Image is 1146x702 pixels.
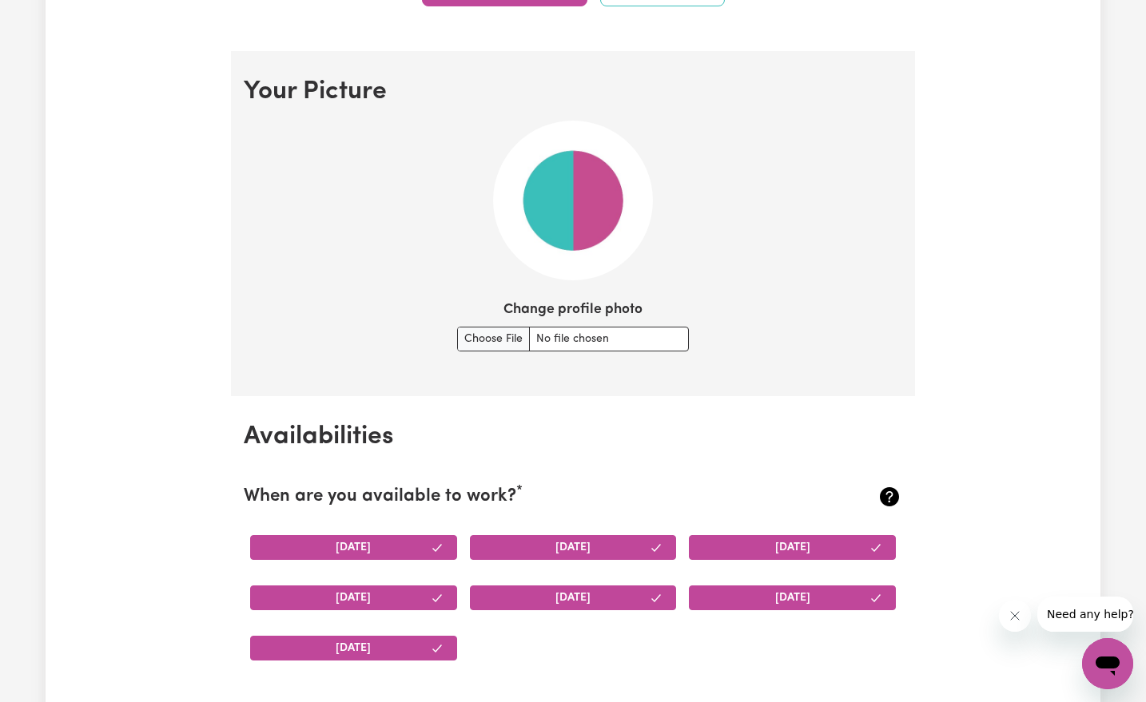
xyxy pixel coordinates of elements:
iframe: Button to launch messaging window [1082,638,1133,689]
button: [DATE] [689,535,896,560]
button: [DATE] [250,636,457,660]
button: [DATE] [250,585,457,610]
h2: Your Picture [244,77,902,107]
iframe: Close message [999,600,1031,632]
iframe: Message from company [1037,597,1133,632]
button: [DATE] [470,535,677,560]
button: [DATE] [250,535,457,560]
label: Change profile photo [503,299,643,320]
img: Your default profile image [493,121,653,280]
button: [DATE] [470,585,677,610]
button: [DATE] [689,585,896,610]
h2: Availabilities [244,422,902,452]
span: Need any help? [10,11,97,24]
h2: When are you available to work? [244,486,793,508]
